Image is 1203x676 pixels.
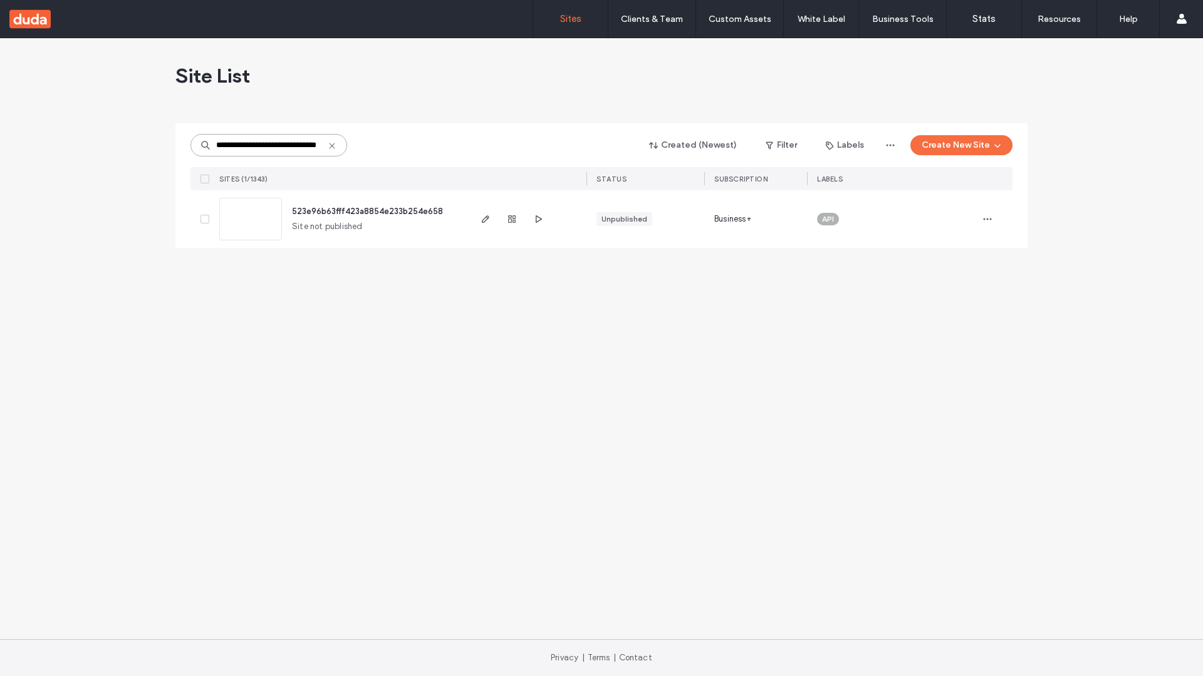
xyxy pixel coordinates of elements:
span: | [613,653,616,662]
span: Site not published [292,220,363,233]
span: Help [32,9,58,20]
span: SUBSCRIPTION [714,175,768,183]
button: Created (Newest) [638,135,748,155]
button: Filter [753,135,810,155]
div: Unpublished [601,213,647,225]
label: Help [1119,14,1138,24]
label: Stats [972,13,996,24]
span: Business+ [714,213,751,225]
label: Resources [1038,14,1081,24]
label: White Label [798,14,845,24]
button: Create New Site [910,135,1013,155]
span: LABELS [817,175,843,183]
span: SITES (1/1343) [219,175,268,183]
label: Clients & Team [621,14,683,24]
span: Site List [175,63,250,88]
label: Sites [560,13,581,24]
span: API [822,213,834,225]
label: Custom Assets [709,14,771,24]
a: Privacy [551,653,578,662]
a: Contact [619,653,652,662]
a: Terms [588,653,610,662]
a: 523e96b63fff423a8854e233b254e658 [292,207,443,216]
span: | [582,653,585,662]
span: STATUS [596,175,627,183]
label: Business Tools [872,14,934,24]
button: Labels [815,135,875,155]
